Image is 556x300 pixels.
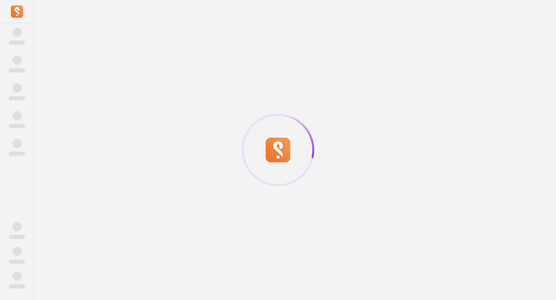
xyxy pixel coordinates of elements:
[12,111,22,120] span: ‌
[9,40,25,45] span: ‌
[9,96,25,100] span: ‌
[9,284,25,288] span: ‌
[12,222,22,231] span: ‌
[12,247,22,256] span: ‌
[12,271,22,281] span: ‌
[9,235,25,239] span: ‌
[12,28,22,37] span: ‌
[12,139,22,148] span: ‌
[12,83,22,93] span: ‌
[9,260,25,264] span: ‌
[9,68,25,72] span: ‌
[9,152,25,156] span: ‌
[12,56,22,65] span: ‌
[9,124,25,128] span: ‌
